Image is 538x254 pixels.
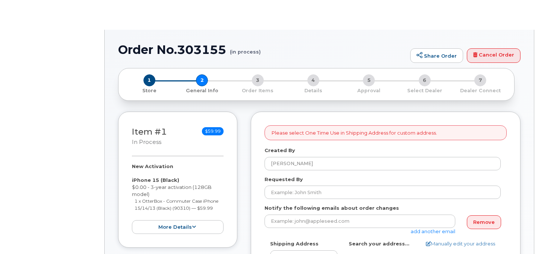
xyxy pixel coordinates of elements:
[426,240,495,247] a: Manually edit your address
[265,186,501,199] input: Example: John Smith
[132,220,224,234] button: more details
[143,74,155,86] span: 1
[410,48,463,63] a: Share Order
[124,86,174,94] a: 1 Store
[265,147,295,154] label: Created By
[270,240,319,247] label: Shipping Address
[132,127,167,146] h3: Item #1
[132,163,173,169] strong: New Activation
[132,139,161,145] small: in process
[265,176,303,183] label: Requested By
[202,127,224,135] span: $59.99
[411,228,455,234] a: add another email
[134,198,218,211] small: 1 x OtterBox - Commuter Case iPhone 15/14/13 (Black) (90310) — $59.99
[349,240,409,247] label: Search your address...
[132,163,224,234] div: $0.00 - 3-year activation (128GB model)
[265,215,455,228] input: Example: john@appleseed.com
[467,215,501,229] a: Remove
[272,129,437,136] p: Please select One Time Use in Shipping Address for custom address.
[265,205,399,212] label: Notify the following emails about order changes
[467,48,520,63] a: Cancel Order
[132,177,179,183] strong: iPhone 15 (Black)
[118,43,406,56] h1: Order No.303155
[127,87,171,94] p: Store
[230,43,261,55] small: (in process)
